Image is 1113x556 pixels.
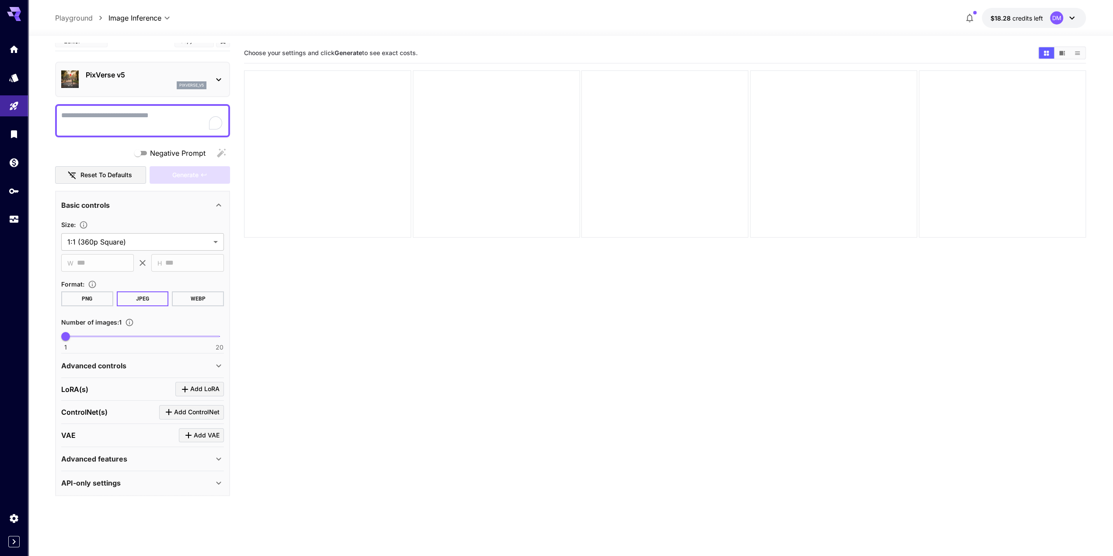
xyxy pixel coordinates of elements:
div: Home [9,44,19,55]
b: Generate [335,49,362,56]
div: Settings [9,513,19,524]
button: Adjust the dimensions of the generated image by specifying its width and height in pixels, or sel... [76,220,91,229]
span: 20 [216,343,223,352]
button: Click to add ControlNet [159,405,224,420]
span: $18.28 [991,14,1012,22]
span: Add VAE [194,430,220,441]
div: Usage [9,214,19,225]
button: Expand sidebar [8,536,20,547]
div: Models [9,72,19,83]
div: API-only settings [61,472,224,493]
span: 1:1 (360p Square) [67,237,210,247]
span: Size : [61,221,76,228]
button: Click to add VAE [179,428,224,443]
div: Advanced features [61,448,224,469]
span: Image Inference [108,13,161,23]
button: Show media in video view [1054,47,1070,59]
div: API Keys [9,185,19,196]
div: Wallet [9,157,19,168]
span: W [67,258,73,268]
div: Library [9,129,19,140]
textarea: To enrich screen reader interactions, please activate Accessibility in Grammarly extension settings [61,110,224,131]
p: LoRA(s) [61,384,88,395]
div: DM [1050,11,1063,24]
div: $18.284 [991,14,1043,23]
p: Advanced features [61,454,127,464]
div: PixVerse v5pixverse_v5 [61,66,224,93]
button: Show media in list view [1070,47,1085,59]
a: Playground [55,13,93,23]
div: Show media in grid viewShow media in video viewShow media in list view [1038,46,1086,59]
div: Playground [9,101,19,112]
p: ControlNet(s) [61,407,108,417]
p: API-only settings [61,478,121,488]
span: credits left [1012,14,1043,22]
button: Reset to defaults [55,166,146,184]
button: Specify how many images to generate in a single request. Each image generation will be charged se... [122,318,137,327]
div: Basic controls [61,195,224,216]
p: Basic controls [61,200,110,210]
button: $18.284DM [982,8,1086,28]
p: PixVerse v5 [86,70,206,80]
nav: breadcrumb [55,13,108,23]
span: Negative Prompt [150,148,206,158]
span: Number of images : 1 [61,318,122,326]
span: Choose your settings and click to see exact costs. [244,49,418,56]
p: Advanced controls [61,360,126,371]
span: Add ControlNet [174,407,220,418]
button: PNG [61,291,113,306]
span: Add LoRA [190,384,220,395]
p: VAE [61,430,76,441]
span: H [157,258,162,268]
div: Advanced controls [61,355,224,376]
span: Format : [61,280,84,288]
button: JPEG [117,291,169,306]
button: Choose the file format for the output image. [84,280,100,289]
p: pixverse_v5 [179,82,204,88]
span: 1 [64,343,67,352]
button: Click to add LoRA [175,382,224,396]
button: Show media in grid view [1039,47,1054,59]
button: WEBP [172,291,224,306]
